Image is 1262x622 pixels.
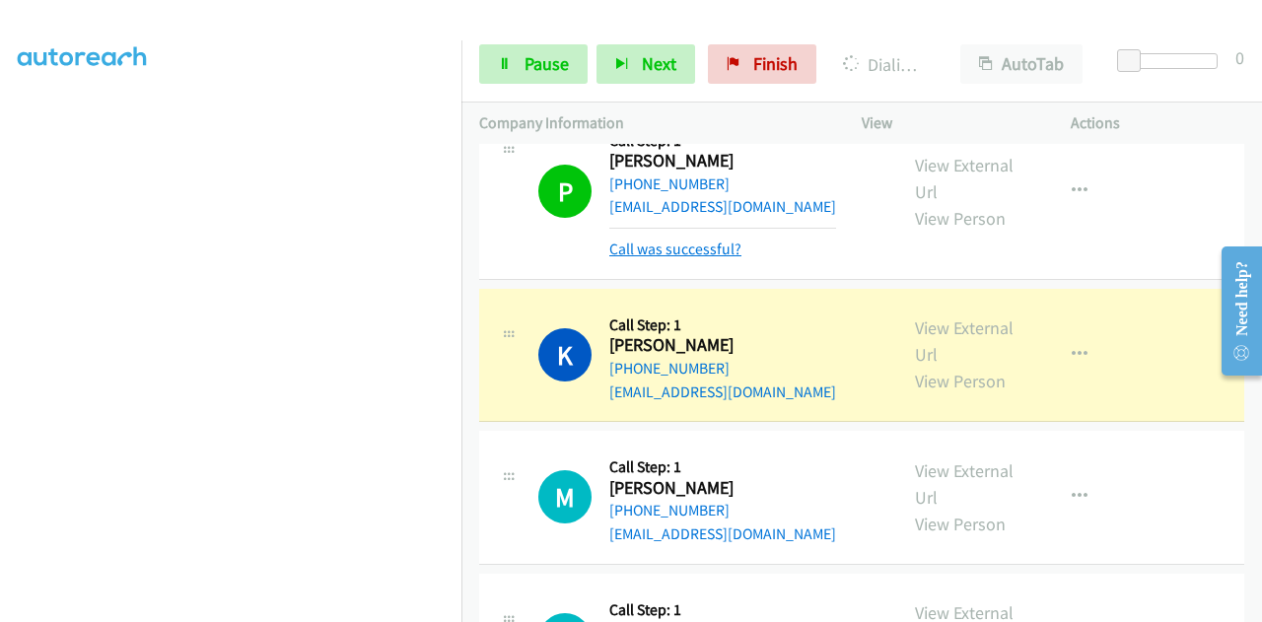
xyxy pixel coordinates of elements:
a: [PHONE_NUMBER] [609,174,730,193]
h2: [PERSON_NAME] [609,150,808,173]
a: View External Url [915,154,1014,203]
h1: P [538,165,592,218]
iframe: Resource Center [1206,233,1262,389]
p: View [862,111,1035,135]
a: [PHONE_NUMBER] [609,501,730,519]
span: Pause [525,52,569,75]
button: AutoTab [960,44,1083,84]
a: [EMAIL_ADDRESS][DOMAIN_NAME] [609,197,836,216]
a: View Person [915,513,1006,535]
h5: Call Step: 1 [609,315,836,335]
h1: M [538,470,592,523]
a: [EMAIL_ADDRESS][DOMAIN_NAME] [609,524,836,543]
h2: [PERSON_NAME] [609,334,808,357]
h5: Call Step: 1 [609,600,836,620]
a: [PHONE_NUMBER] [609,359,730,378]
div: Delay between calls (in seconds) [1127,53,1218,69]
a: View External Url [915,459,1014,509]
div: 0 [1235,44,1244,71]
a: View External Url [915,316,1014,366]
a: View Person [915,207,1006,230]
p: Dialing [PERSON_NAME] [843,51,925,78]
a: Call was successful? [609,240,741,258]
a: View Person [915,370,1006,392]
h5: Call Step: 1 [609,457,836,477]
span: Finish [753,52,798,75]
p: Company Information [479,111,826,135]
a: [EMAIL_ADDRESS][DOMAIN_NAME] [609,382,836,401]
a: Finish [708,44,816,84]
button: Next [596,44,695,84]
a: Pause [479,44,588,84]
span: Next [642,52,676,75]
p: Actions [1071,111,1244,135]
h1: K [538,328,592,381]
h2: [PERSON_NAME] [609,477,808,500]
